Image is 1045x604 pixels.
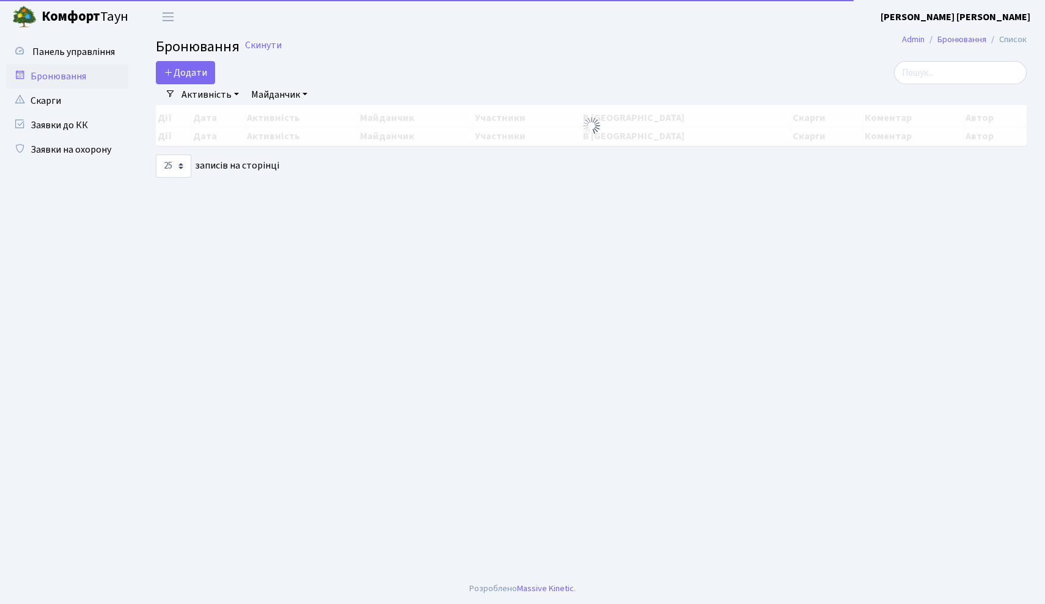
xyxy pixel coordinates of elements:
input: Пошук... [894,61,1027,84]
a: Massive Kinetic [517,582,574,595]
nav: breadcrumb [884,27,1045,53]
span: Бронювання [156,36,240,57]
img: logo.png [12,5,37,29]
a: Заявки до КК [6,113,128,137]
a: Бронювання [937,33,986,46]
span: Панель управління [32,45,115,59]
button: Додати [156,61,215,84]
span: Таун [42,7,128,27]
a: Майданчик [246,84,312,105]
a: Панель управління [6,40,128,64]
a: Активність [177,84,244,105]
select: записів на сторінці [156,155,191,178]
a: Скарги [6,89,128,113]
li: Список [986,33,1027,46]
b: Комфорт [42,7,100,26]
a: [PERSON_NAME] [PERSON_NAME] [881,10,1030,24]
a: Заявки на охорону [6,137,128,162]
a: Admin [902,33,925,46]
a: Бронювання [6,64,128,89]
label: записів на сторінці [156,155,279,178]
a: Скинути [245,40,282,51]
div: Розроблено . [469,582,576,595]
button: Переключити навігацію [153,7,183,27]
img: Обробка... [582,116,601,136]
